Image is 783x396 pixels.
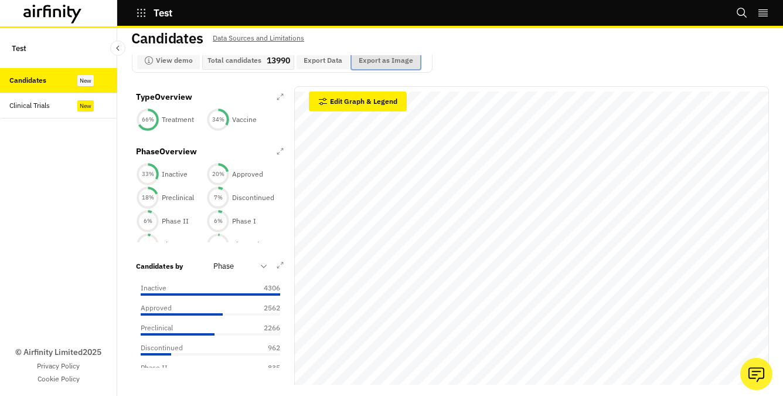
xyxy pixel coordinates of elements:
p: Vaccine [232,114,257,125]
p: 2266 [251,323,280,333]
button: Ask our analysts [740,358,772,390]
div: 7 % [206,194,230,202]
p: Data Sources and Limitations [213,32,304,45]
p: Discontinued [232,192,274,203]
p: Phase Overview [136,145,197,158]
div: 66 % [136,116,159,124]
p: Phase I/II [232,239,265,250]
button: Test [136,3,172,23]
div: 18 % [136,194,159,202]
div: 4 % [136,241,159,249]
button: Edit Graph & Legend [309,92,407,111]
p: 4306 [251,283,280,293]
p: Phase III [162,239,192,250]
div: 2 % [206,241,230,249]
p: Candidates by [136,261,183,272]
p: 2562 [251,303,280,313]
p: Phase I [232,216,256,226]
div: New [77,75,94,86]
button: Export as Image [352,52,420,69]
a: Privacy Policy [37,361,80,371]
p: Test [154,8,172,18]
button: Close Sidebar [110,40,125,56]
p: Phase II [141,363,168,373]
p: Inactive [141,283,166,293]
button: View demo [137,52,200,69]
p: Inactive [162,169,188,180]
div: 20 % [206,170,230,178]
div: 34 % [206,116,230,124]
a: Cookie Policy [38,374,80,384]
p: 13990 [267,56,291,65]
div: Candidates [9,75,46,86]
h2: Candidates [131,30,203,47]
button: Search [736,3,748,23]
p: 835 [251,363,280,373]
p: 962 [251,343,280,353]
div: Clinical Trials [9,100,50,111]
div: 33 % [136,170,159,178]
div: 6 % [206,217,230,225]
p: Test [12,38,26,59]
p: Approved [232,169,263,180]
p: Phase II [162,216,189,226]
div: 6 % [136,217,159,225]
p: Preclinical [141,323,173,333]
p: Discontinued [141,343,183,353]
p: © Airfinity Limited 2025 [15,346,101,358]
p: Type Overview [136,91,192,103]
p: Total candidates [205,56,264,65]
p: Approved [141,303,172,313]
p: Treatment [162,114,194,125]
div: New [77,100,94,111]
button: Export Data [297,52,349,69]
p: Preclinical [162,192,194,203]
